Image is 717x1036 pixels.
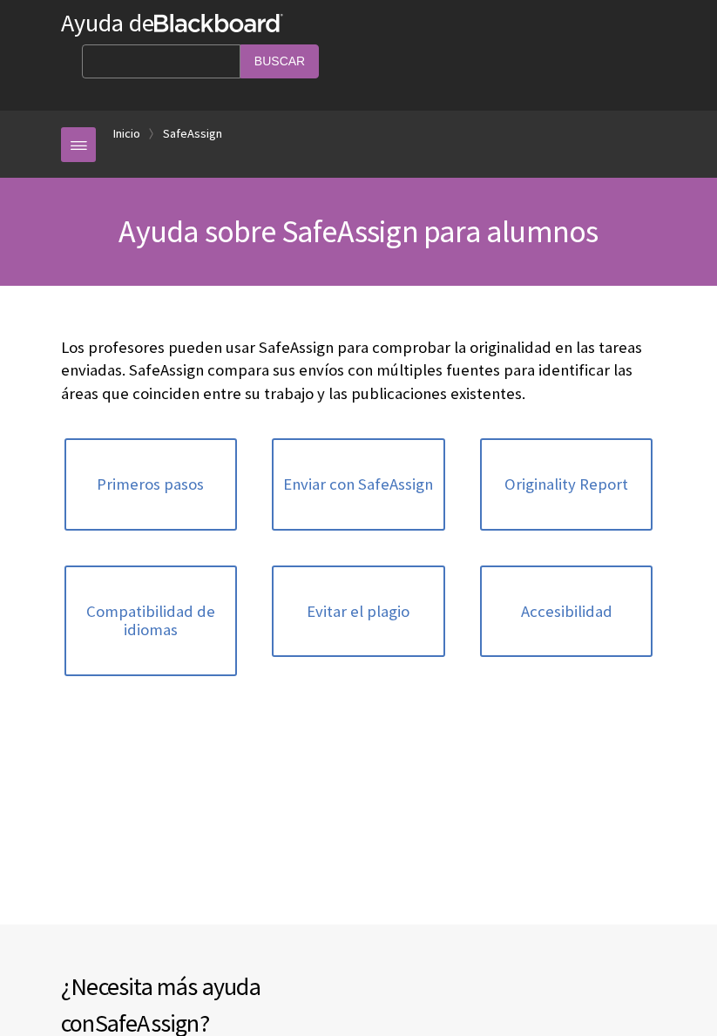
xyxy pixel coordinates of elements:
[154,14,283,32] strong: Blackboard
[480,565,653,658] a: Accesibilidad
[61,336,656,405] p: Los profesores pueden usar SafeAssign para comprobar la originalidad en las tareas enviadas. Safe...
[272,565,445,658] a: Evitar el plagio
[163,123,222,145] a: SafeAssign
[118,212,598,251] span: Ayuda sobre SafeAssign para alumnos
[480,438,653,531] a: Originality Report
[272,438,445,531] a: Enviar con SafeAssign
[61,7,283,38] a: Ayuda deBlackboard
[64,438,238,531] a: Primeros pasos
[113,123,140,145] a: Inicio
[240,44,319,78] input: Buscar
[64,565,238,676] a: Compatibilidad de idiomas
